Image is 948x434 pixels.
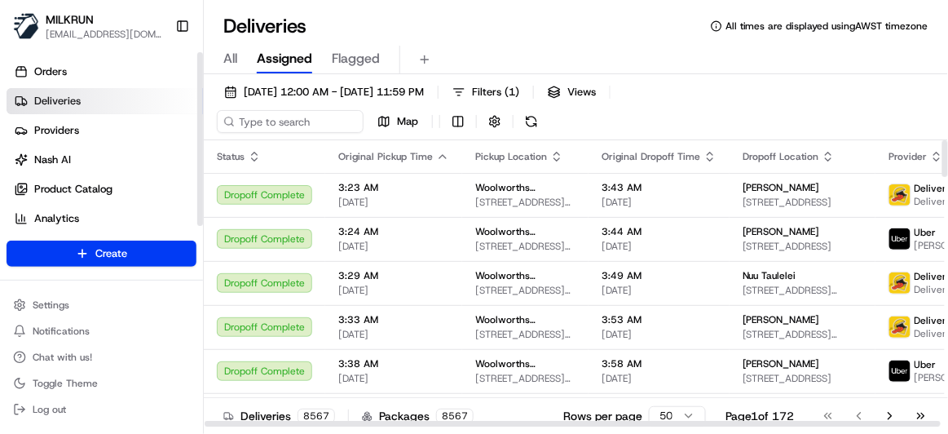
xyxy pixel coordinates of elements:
span: [DATE] [602,284,717,297]
span: Create [95,246,127,261]
span: Woolworths Supermarket [GEOGRAPHIC_DATA] - [GEOGRAPHIC_DATA] [475,357,575,370]
h1: Deliveries [223,13,306,39]
span: Status [217,150,245,163]
div: 8567 [436,409,474,423]
img: delivereasy_logo.png [889,272,911,294]
span: [STREET_ADDRESS][PERSON_NAME] [475,240,575,253]
span: Assigned [257,49,312,69]
span: [DATE] [338,240,449,253]
span: All times are displayed using AWST timezone [725,20,928,33]
span: [DATE] [602,196,717,209]
span: [PERSON_NAME] [743,181,820,194]
span: Nuu Taulelei [743,269,796,282]
img: uber-new-logo.jpeg [889,228,911,250]
span: Toggle Theme [33,377,98,390]
span: Woolworths Supermarket [GEOGRAPHIC_DATA] - [GEOGRAPHIC_DATA] [475,269,575,282]
span: [STREET_ADDRESS][PERSON_NAME] [475,372,575,385]
span: Log out [33,403,66,416]
span: [DATE] [338,284,449,297]
span: [STREET_ADDRESS][PERSON_NAME] [743,328,862,341]
span: Analytics [34,211,79,226]
span: Woolworths Supermarket [GEOGRAPHIC_DATA] - [GEOGRAPHIC_DATA] [475,313,575,326]
span: 3:23 AM [338,181,449,194]
span: Filters [472,85,519,100]
span: 3:53 AM [602,313,717,326]
button: Views [540,81,603,104]
button: [EMAIL_ADDRESS][DOMAIN_NAME] [46,28,162,41]
input: Type to search [217,110,364,133]
span: [STREET_ADDRESS][PERSON_NAME] [475,284,575,297]
div: Deliveries [223,408,335,424]
span: Settings [33,299,69,312]
span: Dropoff Location [743,150,818,163]
div: 8567 [298,409,335,423]
span: [PERSON_NAME] [743,357,820,370]
div: Page 1 of 172 [725,408,795,424]
span: Uber [915,226,937,239]
button: MILKRUNMILKRUN[EMAIL_ADDRESS][DOMAIN_NAME] [7,7,169,46]
a: Orders [7,59,203,85]
a: Analytics [7,206,203,232]
span: Original Dropoff Time [602,150,700,163]
span: 3:24 AM [338,225,449,238]
button: Filters(1) [445,81,527,104]
span: [DATE] [602,372,717,385]
span: 3:29 AM [338,269,449,282]
span: Deliveries [34,94,81,108]
p: Rows per page [563,408,642,424]
button: Create [7,241,196,267]
img: uber-new-logo.jpeg [889,361,911,382]
button: Refresh [520,110,543,133]
button: Chat with us! [7,346,196,369]
span: [DATE] [338,372,449,385]
span: [DATE] [338,328,449,341]
span: Woolworths Supermarket [GEOGRAPHIC_DATA] - [GEOGRAPHIC_DATA] [475,225,575,238]
a: Nash AI [7,147,203,173]
span: 3:49 AM [602,269,717,282]
span: [STREET_ADDRESS] [743,372,862,385]
span: Map [397,114,418,129]
span: ( 1 ) [505,85,519,100]
button: Log out [7,398,196,421]
span: Provider [888,150,927,163]
span: Nash AI [34,153,71,167]
img: delivereasy_logo.png [889,184,911,206]
span: Flagged [332,49,380,69]
span: Providers [34,123,79,138]
span: [STREET_ADDRESS][PERSON_NAME] [475,196,575,209]
button: Toggle Theme [7,372,196,395]
span: [DATE] 12:00 AM - [DATE] 11:59 PM [244,85,424,100]
span: [PERSON_NAME] [743,225,820,238]
span: All [223,49,237,69]
button: Notifications [7,320,196,343]
button: [DATE] 12:00 AM - [DATE] 11:59 PM [217,81,431,104]
span: [STREET_ADDRESS] [743,196,862,209]
span: Orders [34,64,67,79]
button: Settings [7,294,196,317]
img: MILKRUN [13,13,39,39]
span: [DATE] [602,240,717,253]
span: 3:58 AM [602,357,717,370]
span: Woolworths Supermarket [GEOGRAPHIC_DATA] - [GEOGRAPHIC_DATA] [475,181,575,194]
span: [DATE] [602,328,717,341]
button: MILKRUN [46,11,94,28]
a: Product Catalog [7,176,203,202]
span: Original Pickup Time [338,150,433,163]
span: Notifications [33,325,90,338]
span: Product Catalog [34,182,112,197]
span: [PERSON_NAME] [743,313,820,326]
span: [STREET_ADDRESS][PERSON_NAME] [475,328,575,341]
span: Uber [915,358,937,371]
span: Chat with us! [33,351,92,364]
span: 3:33 AM [338,313,449,326]
span: 3:44 AM [602,225,717,238]
img: delivereasy_logo.png [889,317,911,338]
span: 3:43 AM [602,181,717,194]
button: Map [370,110,425,133]
span: [DATE] [338,196,449,209]
span: [STREET_ADDRESS][PERSON_NAME] [743,284,862,297]
div: Packages [362,408,474,424]
a: Deliveries [7,88,203,114]
span: 3:38 AM [338,357,449,370]
a: Providers [7,117,203,144]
